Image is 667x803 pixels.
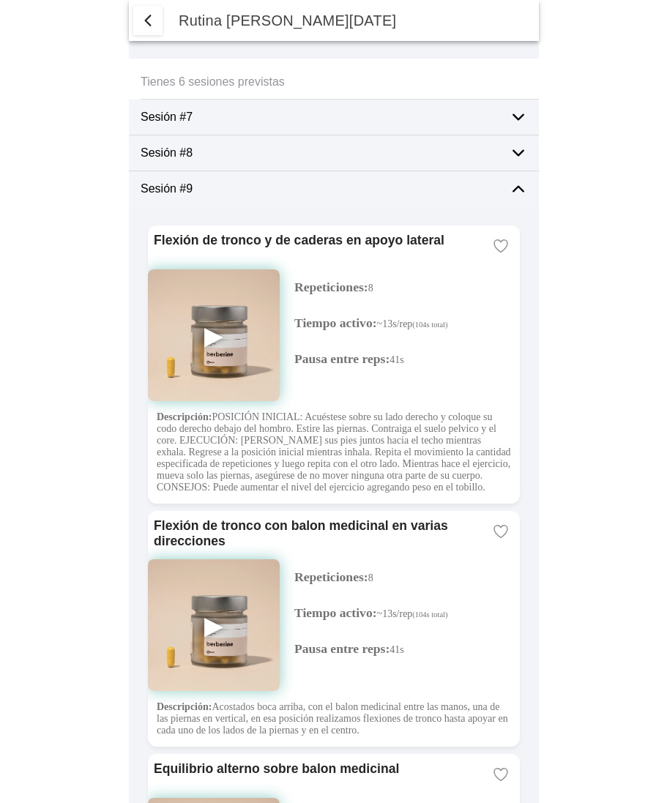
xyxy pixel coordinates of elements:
ion-card-title: Equilibrio alterno sobre balon medicinal [154,761,482,777]
strong: Descripción: [157,701,212,712]
p: 8 [294,280,520,295]
ion-label: Tienes 6 sesiones previstas [141,75,527,89]
span: Tiempo activo: [294,315,377,330]
span: Repeticiones: [294,280,368,294]
p: 41s [294,641,520,657]
small: (104s total) [412,321,447,329]
ion-card-title: Flexión de tronco con balon medicinal en varias direcciones [154,518,482,549]
span: Pausa entre reps: [294,351,390,366]
p: ~13s/rep [294,315,520,331]
span: Pausa entre reps: [294,641,390,656]
span: Repeticiones: [294,569,368,584]
p: 41s [294,351,520,367]
strong: Descripción: [157,411,212,422]
p: Acostados boca arriba, con el balon medicinal entre las manos, una de las piernas en vertical, en... [157,701,511,736]
ion-card-title: Flexión de tronco y de caderas en apoyo lateral [154,233,482,248]
small: (104s total) [412,610,447,619]
p: 8 [294,569,520,585]
p: POSICIÓN INICIAL: Acuéstese sobre su lado derecho y coloque su codo derecho debajo del hombro. Es... [157,411,511,493]
ion-label: Sesión #7 [141,111,498,124]
ion-label: Sesión #9 [141,182,498,195]
ion-label: Sesión #8 [141,146,498,160]
ion-title: Rutina [PERSON_NAME][DATE] [164,12,539,29]
p: ~13s/rep [294,605,520,621]
span: Tiempo activo: [294,605,377,620]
